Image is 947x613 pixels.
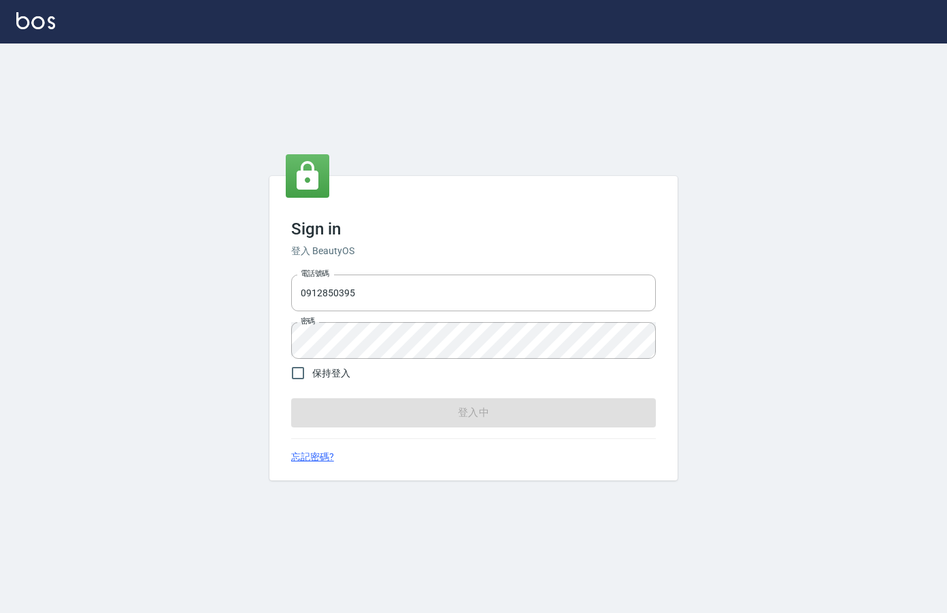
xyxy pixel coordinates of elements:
[291,220,656,239] h3: Sign in
[301,268,329,279] label: 電話號碼
[301,316,315,326] label: 密碼
[16,12,55,29] img: Logo
[291,244,656,258] h6: 登入 BeautyOS
[291,450,334,464] a: 忘記密碼?
[312,366,350,381] span: 保持登入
